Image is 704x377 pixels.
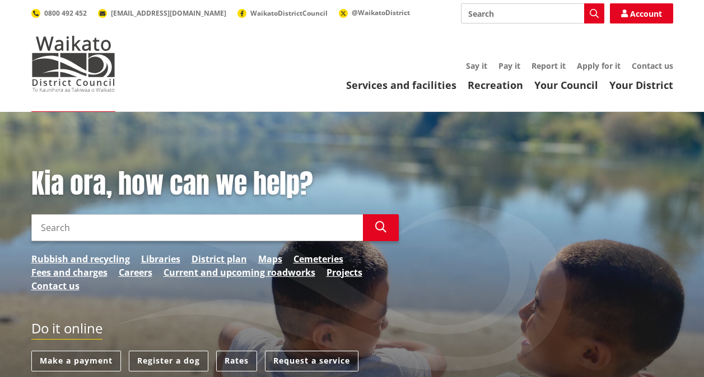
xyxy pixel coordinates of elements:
span: WaikatoDistrictCouncil [250,8,328,18]
a: Careers [119,266,152,279]
a: Apply for it [577,60,621,71]
a: Projects [327,266,362,279]
a: Maps [258,252,282,266]
a: Contact us [31,279,80,293]
a: Say it [466,60,487,71]
a: Recreation [468,78,523,92]
a: Register a dog [129,351,208,371]
a: Rubbish and recycling [31,252,130,266]
a: Make a payment [31,351,121,371]
a: Fees and charges [31,266,108,279]
a: Your Council [534,78,598,92]
img: Waikato District Council - Te Kaunihera aa Takiwaa o Waikato [31,36,115,92]
h1: Kia ora, how can we help? [31,168,399,200]
h2: Do it online [31,321,102,340]
input: Search input [461,3,604,23]
a: Contact us [632,60,673,71]
a: Libraries [141,252,180,266]
span: 0800 492 452 [44,8,87,18]
a: 0800 492 452 [31,8,87,18]
a: District plan [192,252,247,266]
a: Pay it [498,60,520,71]
a: Rates [216,351,257,371]
span: @WaikatoDistrict [352,8,410,17]
a: Cemeteries [293,252,343,266]
a: [EMAIL_ADDRESS][DOMAIN_NAME] [98,8,226,18]
a: Account [610,3,673,23]
a: Services and facilities [346,78,456,92]
span: [EMAIL_ADDRESS][DOMAIN_NAME] [111,8,226,18]
a: Request a service [265,351,358,371]
a: @WaikatoDistrict [339,8,410,17]
a: Your District [609,78,673,92]
input: Search input [31,214,363,241]
a: WaikatoDistrictCouncil [237,8,328,18]
a: Current and upcoming roadworks [164,266,315,279]
a: Report it [532,60,566,71]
